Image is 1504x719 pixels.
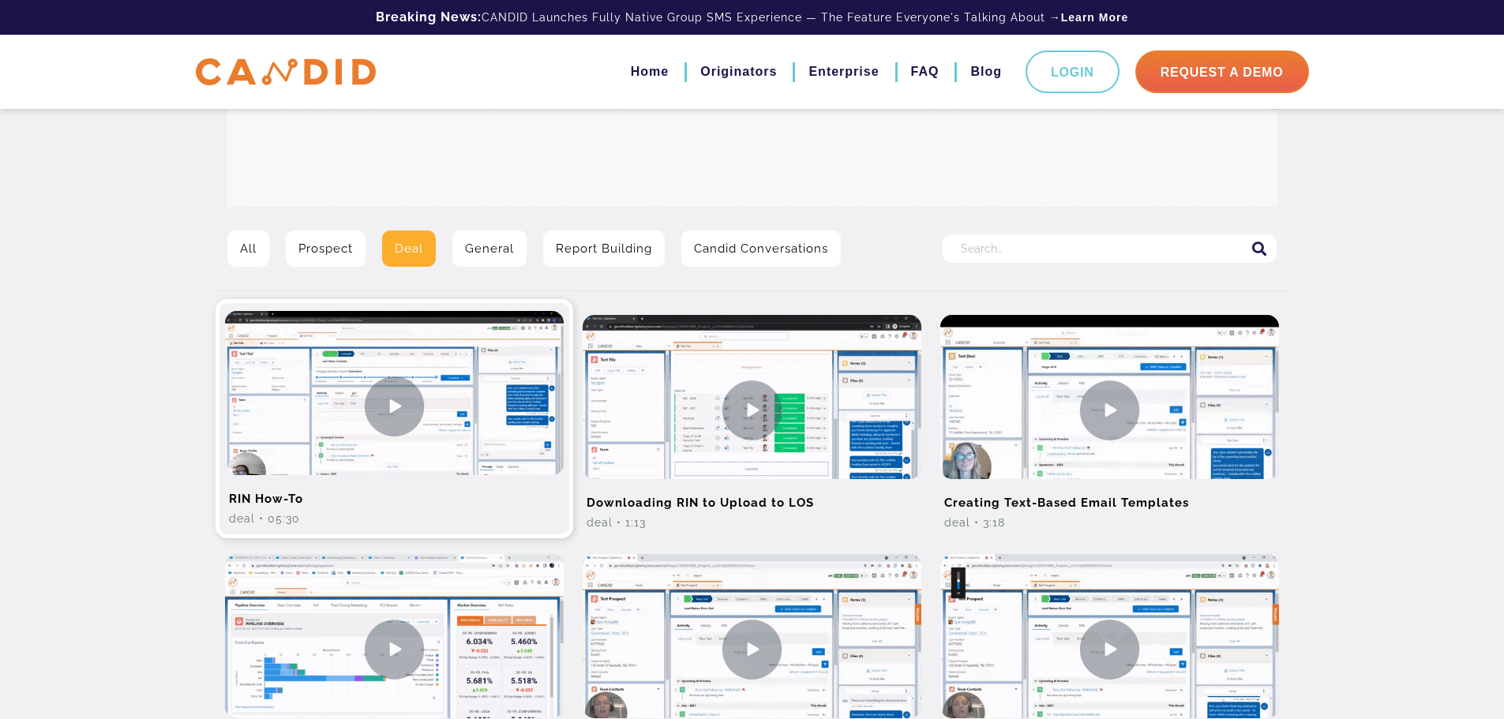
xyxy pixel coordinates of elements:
a: Learn More [1061,9,1128,25]
img: Downloading RIN to Upload to LOS Video [583,315,921,505]
a: Enterprise [808,58,879,85]
a: Deal [382,230,436,267]
a: Home [631,58,669,85]
a: Report Building [543,230,665,267]
h2: Downloading RIN to Upload to LOS [583,479,921,515]
a: Candid Conversations [681,230,841,267]
div: Deal • 3:18 [940,515,1279,530]
a: FAQ [911,58,940,85]
b: Breaking News: [376,9,482,24]
img: RIN How-To Video [225,311,564,501]
a: Originators [700,58,777,85]
a: Request A Demo [1135,51,1309,93]
a: Blog [970,58,1002,85]
div: Deal • 05:30 [225,511,564,526]
img: Creating Text-Based Email Templates Video [940,315,1279,505]
a: Login [1026,51,1120,93]
img: CANDID APP [196,58,376,86]
a: All [227,230,269,267]
h2: RIN How-To [225,475,564,511]
a: General [452,230,527,267]
a: Prospect [286,230,366,267]
div: Deal • 1:13 [583,515,921,530]
h2: Creating Text-Based Email Templates [940,479,1279,515]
